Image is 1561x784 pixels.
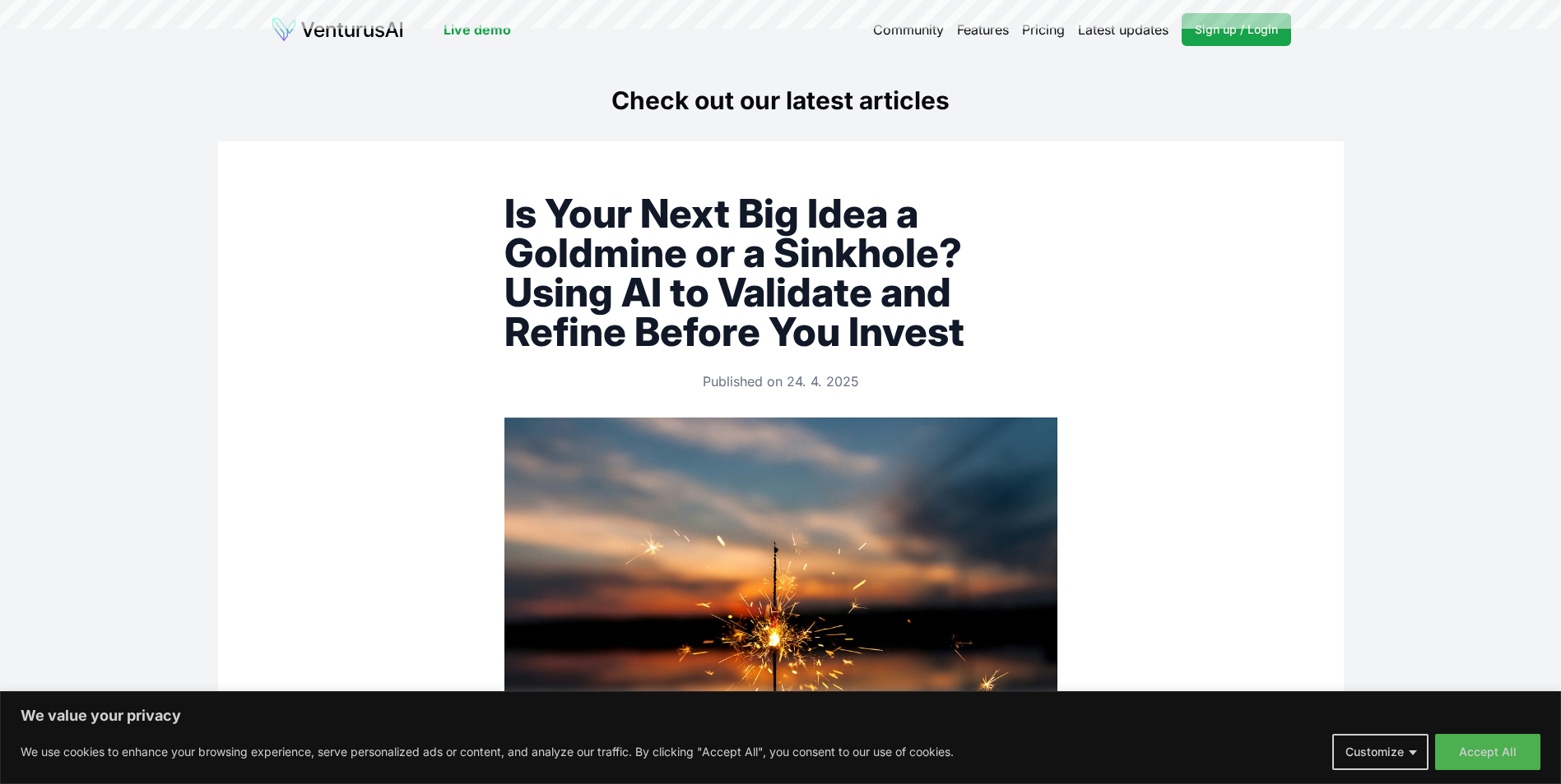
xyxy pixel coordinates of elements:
[1435,734,1540,770] button: Accept All
[873,20,944,39] a: Community
[1332,734,1429,770] button: Customize
[504,371,1057,391] p: Published on
[444,20,511,39] a: Live demo
[1078,20,1168,39] a: Latest updates
[1182,13,1291,46] a: Sign up / Login
[21,706,1540,726] p: We value your privacy
[1195,21,1278,38] span: Sign up / Login
[271,16,404,43] img: logo
[504,194,1057,352] h1: Is Your Next Big Idea a Goldmine or a Sinkhole? Using AI to Validate and Refine Before You Invest
[218,85,1344,115] h1: Check out our latest articles
[1022,20,1065,39] a: Pricing
[21,742,954,762] p: We use cookies to enhance your browsing experience, serve personalized ads or content, and analyz...
[787,373,859,390] time: 24. 4. 2025
[957,20,1009,39] a: Features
